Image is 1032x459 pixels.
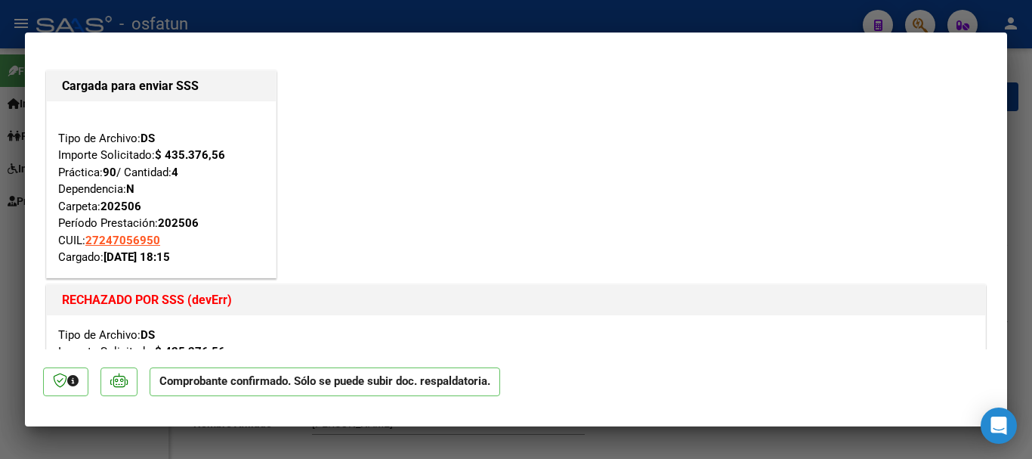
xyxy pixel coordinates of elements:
[62,77,261,95] h1: Cargada para enviar SSS
[155,345,225,358] strong: $ 435.376,56
[150,368,500,397] p: Comprobante confirmado. Sólo se puede subir doc. respaldatoria.
[100,200,141,213] strong: 202506
[58,113,264,266] div: Tipo de Archivo: Importe Solicitado: Práctica: / Cantidad: Dependencia: Carpeta: Período Prestaci...
[158,216,199,230] strong: 202506
[141,132,155,145] strong: DS
[104,250,170,264] strong: [DATE] 18:15
[171,166,178,179] strong: 4
[62,291,970,309] h1: RECHAZADO POR SSS (devErr)
[155,148,225,162] strong: $ 435.376,56
[85,234,160,247] span: 27247056950
[141,328,155,342] strong: DS
[126,182,134,196] strong: N
[981,408,1017,444] div: Open Intercom Messenger
[103,166,116,179] strong: 90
